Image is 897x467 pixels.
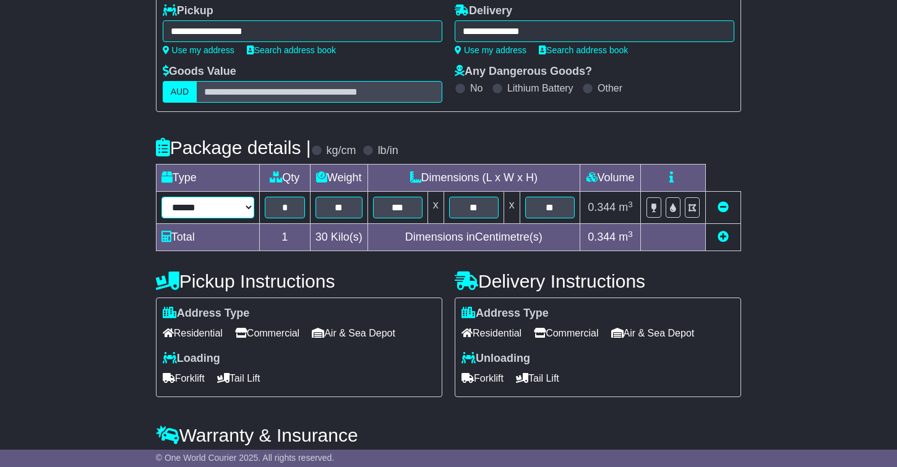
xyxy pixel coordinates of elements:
[628,200,633,209] sup: 3
[455,271,741,291] h4: Delivery Instructions
[310,224,367,251] td: Kilo(s)
[427,192,444,224] td: x
[539,45,628,55] a: Search address book
[507,82,573,94] label: Lithium Battery
[588,231,616,243] span: 0.344
[156,165,259,192] td: Type
[327,144,356,158] label: kg/cm
[163,307,250,320] label: Address Type
[588,201,616,213] span: 0.344
[163,4,213,18] label: Pickup
[718,201,729,213] a: Remove this item
[156,425,742,445] h4: Warranty & Insurance
[461,307,549,320] label: Address Type
[247,45,336,55] a: Search address book
[156,137,311,158] h4: Package details |
[455,4,512,18] label: Delivery
[312,323,395,343] span: Air & Sea Depot
[378,144,398,158] label: lb/in
[367,224,580,251] td: Dimensions in Centimetre(s)
[504,192,520,224] td: x
[461,323,521,343] span: Residential
[163,65,236,79] label: Goods Value
[461,352,530,366] label: Unloading
[628,229,633,239] sup: 3
[156,271,442,291] h4: Pickup Instructions
[163,45,234,55] a: Use my address
[580,165,641,192] td: Volume
[367,165,580,192] td: Dimensions (L x W x H)
[310,165,367,192] td: Weight
[315,231,328,243] span: 30
[455,65,592,79] label: Any Dangerous Goods?
[516,369,559,388] span: Tail Lift
[163,81,197,103] label: AUD
[455,45,526,55] a: Use my address
[259,165,310,192] td: Qty
[461,369,504,388] span: Forklift
[156,453,335,463] span: © One World Courier 2025. All rights reserved.
[718,231,729,243] a: Add new item
[619,201,633,213] span: m
[611,323,695,343] span: Air & Sea Depot
[619,231,633,243] span: m
[534,323,598,343] span: Commercial
[235,323,299,343] span: Commercial
[470,82,483,94] label: No
[217,369,260,388] span: Tail Lift
[598,82,622,94] label: Other
[259,224,310,251] td: 1
[156,224,259,251] td: Total
[163,323,223,343] span: Residential
[163,369,205,388] span: Forklift
[163,352,220,366] label: Loading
